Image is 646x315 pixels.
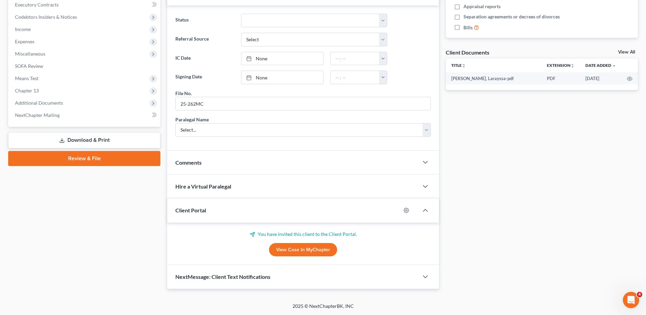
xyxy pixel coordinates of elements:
a: Titleunfold_more [451,63,466,68]
a: NextChapter Mailing [10,109,160,121]
a: Review & File [8,151,160,166]
i: unfold_more [570,64,574,68]
input: -- : -- [331,52,379,65]
label: Signing Date [172,71,237,84]
i: unfold_more [462,64,466,68]
input: -- : -- [331,71,379,84]
span: Executory Contracts [15,2,59,7]
span: Codebtors Insiders & Notices [15,14,77,20]
span: Appraisal reports [463,3,501,10]
span: Client Portal [175,207,206,213]
a: View All [618,50,635,55]
a: Extensionunfold_more [547,63,574,68]
label: Status [172,14,237,27]
a: None [241,52,323,65]
a: Date Added expand_more [585,63,616,68]
span: SOFA Review [15,63,43,69]
span: Means Test [15,75,38,81]
td: [DATE] [580,72,621,85]
span: Comments [175,159,202,166]
p: You have invited this client to the Client Portal. [175,231,431,238]
a: Download & Print [8,132,160,148]
span: Bills [463,24,473,31]
span: NextChapter Mailing [15,112,60,118]
span: Income [15,26,31,32]
span: Separation agreements or decrees of divorces [463,13,560,20]
span: Chapter 13 [15,88,39,93]
td: PDF [541,72,580,85]
td: [PERSON_NAME], Larayssa-pdf [446,72,541,85]
label: Referral Source [172,33,237,46]
span: Miscellaneous [15,51,45,57]
span: Expenses [15,39,34,44]
iframe: Intercom live chat [623,292,639,308]
span: Additional Documents [15,100,63,106]
div: File No. [175,90,192,97]
a: View Case in MyChapter [269,243,337,257]
input: -- [176,97,430,110]
i: expand_more [612,64,616,68]
div: Paralegal Name [175,116,209,123]
a: SOFA Review [10,60,160,72]
a: None [241,71,323,84]
span: NextMessage: Client Text Notifications [175,273,270,280]
div: Client Documents [446,49,489,56]
div: 2025 © NextChapterBK, INC [129,303,517,315]
span: Hire a Virtual Paralegal [175,183,231,190]
label: IC Date [172,52,237,65]
span: 4 [637,292,642,297]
